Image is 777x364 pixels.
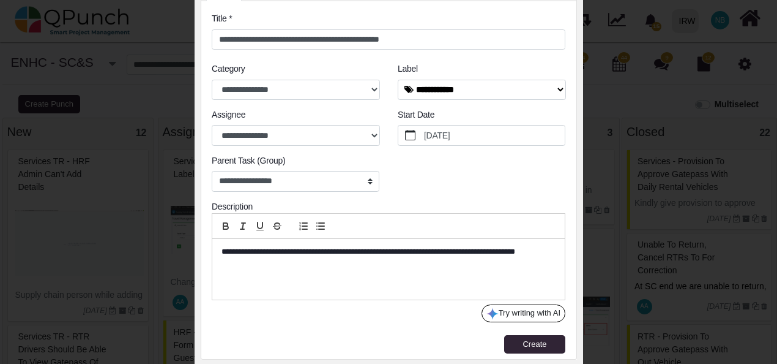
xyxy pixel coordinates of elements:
[422,126,565,145] label: [DATE]
[398,63,565,79] legend: Label
[212,63,379,79] legend: Category
[398,126,422,145] button: calendar
[504,335,565,354] button: Create
[212,154,379,171] legend: Parent Task (Group)
[481,305,565,323] button: Try writing with AI
[212,200,565,213] div: Description
[212,12,232,25] label: Title *
[486,308,499,320] img: google-gemini-icon.8b74464.png
[405,130,416,141] svg: calendar
[398,108,565,125] legend: Start Date
[212,108,379,125] legend: Assignee
[522,339,546,349] span: Create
